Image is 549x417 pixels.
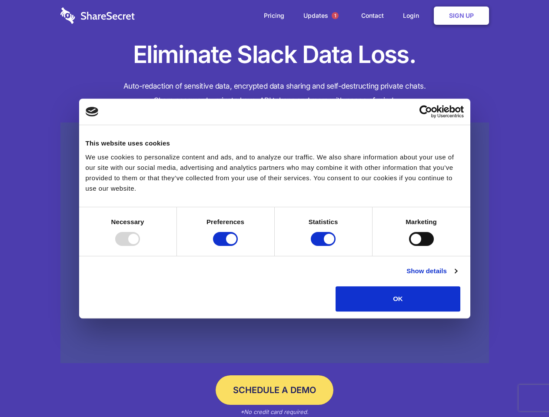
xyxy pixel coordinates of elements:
a: Pricing [255,2,293,29]
a: Usercentrics Cookiebot - opens in a new window [388,105,464,118]
strong: Statistics [309,218,338,225]
strong: Marketing [406,218,437,225]
a: Sign Up [434,7,489,25]
a: Show details [406,266,457,276]
h4: Auto-redaction of sensitive data, encrypted data sharing and self-destructing private chats. Shar... [60,79,489,108]
strong: Preferences [206,218,244,225]
a: Login [394,2,432,29]
em: *No credit card required. [240,408,309,415]
a: Contact [353,2,393,29]
img: logo-wordmark-white-trans-d4663122ce5f474addd5e946df7df03e33cb6a1c49d2221995e7729f52c070b2.svg [60,7,135,24]
a: Wistia video thumbnail [60,122,489,364]
img: logo [86,107,99,116]
span: 1 [332,12,339,19]
div: This website uses cookies [86,138,464,149]
button: OK [336,286,460,311]
a: Schedule a Demo [216,375,333,405]
div: We use cookies to personalize content and ads, and to analyze our traffic. We also share informat... [86,152,464,194]
strong: Necessary [111,218,144,225]
h1: Eliminate Slack Data Loss. [60,39,489,70]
